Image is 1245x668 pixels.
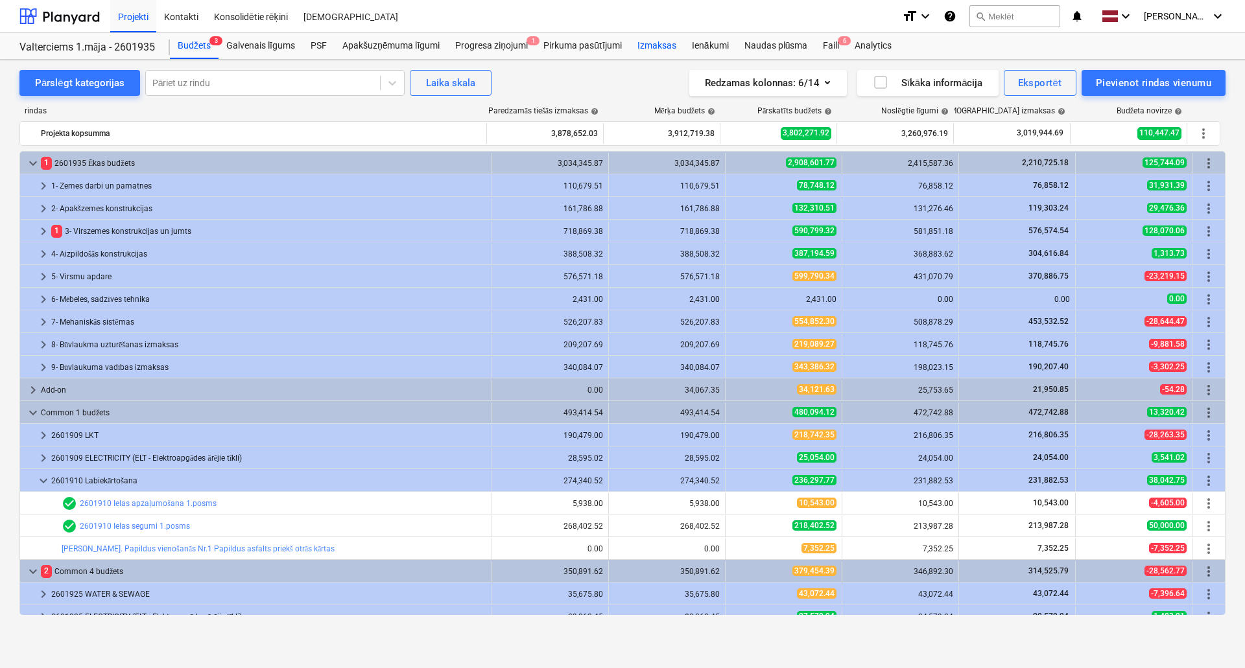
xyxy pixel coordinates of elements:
span: Vairāk darbību [1201,314,1216,330]
div: 340,084.07 [497,363,603,372]
span: -4,605.00 [1149,498,1187,508]
div: 209,207.69 [497,340,603,349]
span: 3,019,944.69 [1015,128,1065,139]
div: PSF [303,33,335,59]
span: keyboard_arrow_right [36,314,51,330]
div: 2,431.00 [497,295,603,304]
div: Laika skala [426,75,475,91]
span: keyboard_arrow_right [36,360,51,375]
span: Vairāk darbību [1201,224,1216,239]
div: 7- Mehaniskās sistēmas [51,312,486,332]
span: keyboard_arrow_right [36,292,51,307]
div: 161,786.88 [497,204,603,213]
div: 5,938.00 [614,499,720,508]
div: 4- Aizpildošās konstrukcijas [51,244,486,264]
span: 25,054.00 [797,452,836,463]
span: 78,748.12 [797,180,836,190]
div: 2601925 ELECTRICITY (ELT - Elektroapgādes ārējie tīkli) [51,606,486,627]
span: -54.28 [1160,384,1187,395]
div: 190,479.00 [614,431,720,440]
div: 2601925 WATER & SEWAGE [51,584,486,605]
button: Sīkāka informācija [857,70,999,96]
span: Vairāk darbību [1201,564,1216,579]
div: Progresa ziņojumi [447,33,536,59]
a: Faili6 [815,33,847,59]
div: 28,595.02 [614,454,720,463]
span: 10,543.00 [797,498,836,508]
div: 0.00 [964,295,1070,304]
div: 43,072.44 [848,590,953,599]
div: 340,084.07 [614,363,720,372]
a: Apakšuzņēmuma līgumi [335,33,447,59]
span: 370,886.75 [1027,271,1070,281]
span: -7,396.64 [1149,588,1187,599]
div: 9- Būvlaukuma vadības izmaksas [51,357,486,378]
div: 209,207.69 [614,340,720,349]
span: 304,616.84 [1027,249,1070,258]
div: 0.00 [614,544,720,553]
div: 493,414.54 [497,408,603,417]
i: keyboard_arrow_down [1210,8,1226,24]
div: 190,479.00 [497,431,603,440]
div: 7,352.25 [848,544,953,553]
i: keyboard_arrow_down [918,8,933,24]
div: 3,260,976.19 [842,123,948,144]
div: 576,571.18 [497,272,603,281]
span: 10,543.00 [1032,498,1070,507]
div: Naudas plūsma [737,33,816,59]
div: 110,679.51 [497,181,603,190]
div: 110,679.51 [614,181,720,190]
span: -28,263.35 [1144,430,1187,440]
div: 213,987.28 [848,522,953,531]
div: 576,571.18 [614,272,720,281]
div: 2,415,587.36 [848,159,953,168]
button: Laika skala [410,70,492,96]
a: Progresa ziņojumi1 [447,33,536,59]
div: 118,745.76 [848,340,953,349]
span: Vairāk darbību [1201,155,1216,171]
span: Rindas vienumam ir 2 PSF [62,496,77,511]
div: Budžeta novirze [1117,106,1182,116]
span: 236,297.77 [792,475,836,485]
a: Izmaksas [630,33,684,59]
span: Vairāk darbību [1201,292,1216,307]
div: Add-on [41,380,486,400]
button: Pievienot rindas vienumu [1082,70,1226,96]
span: 2 [41,565,52,577]
div: 274,340.52 [497,476,603,485]
span: keyboard_arrow_right [36,269,51,284]
div: Projekta kopsumma [41,123,481,144]
span: 34,121.63 [797,384,836,395]
span: 314,525.79 [1027,566,1070,575]
div: 431,070.79 [848,272,953,281]
span: 27,579.24 [797,611,836,621]
div: 24,579.24 [848,612,953,621]
span: help [938,108,949,115]
div: 35,675.80 [614,590,720,599]
div: 2,431.00 [731,295,836,304]
div: 581,851.18 [848,227,953,236]
div: Chat Widget [1180,606,1245,668]
div: 368,883.62 [848,249,953,259]
span: Vairāk darbību [1201,428,1216,443]
span: 24,054.00 [1032,453,1070,462]
span: 125,744.09 [1143,157,1187,168]
span: 218,402.52 [792,520,836,531]
span: keyboard_arrow_right [36,224,51,239]
div: 3,912,719.38 [609,123,715,144]
button: Meklēt [969,5,1060,27]
div: 718,869.38 [614,227,720,236]
div: Pārskatīts budžets [757,106,832,116]
span: 379,454.39 [792,566,836,576]
div: Analytics [847,33,899,59]
span: help [1172,108,1182,115]
div: Pievienot rindas vienumu [1096,75,1211,91]
div: 268,402.52 [497,522,603,531]
div: 526,207.83 [614,317,720,327]
div: Sīkāka informācija [873,75,983,91]
span: keyboard_arrow_right [36,609,51,625]
span: 387,194.59 [792,248,836,259]
div: 231,882.53 [848,476,953,485]
span: Vairāk darbību [1201,450,1216,466]
span: Vairāk darbību [1201,496,1216,511]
